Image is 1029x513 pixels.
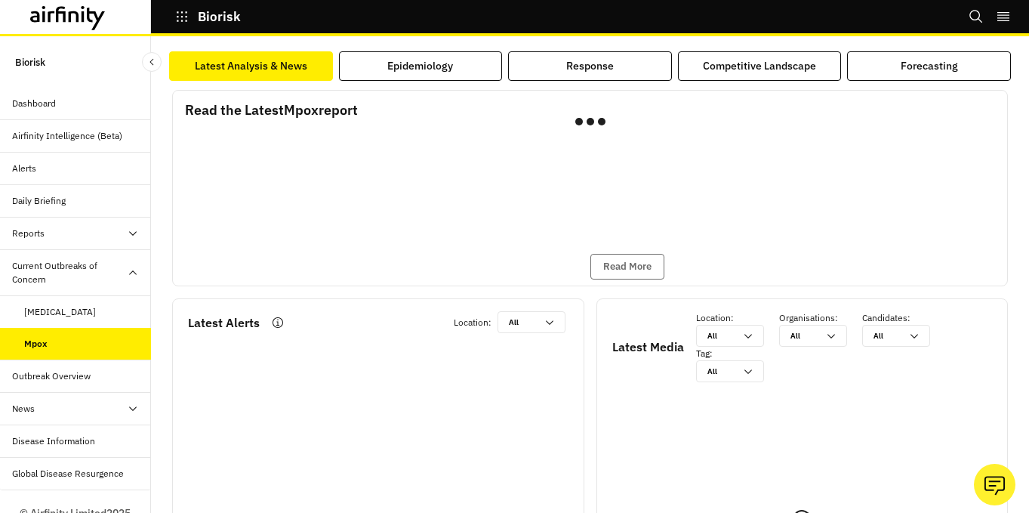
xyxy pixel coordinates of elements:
p: Tag : [696,347,779,360]
div: Daily Briefing [12,194,66,208]
button: Biorisk [175,4,241,29]
div: Forecasting [901,58,958,74]
div: Disease Information [12,434,95,448]
div: Mpox [24,337,48,351]
p: Latest Media [612,338,684,356]
div: Alerts [12,162,36,175]
div: [MEDICAL_DATA] [24,305,96,319]
p: Organisations : [779,311,862,325]
div: Response [566,58,614,74]
button: Read More [590,254,664,280]
p: Candidates : [862,311,945,325]
div: Outbreak Overview [12,369,91,383]
p: Location : [696,311,779,325]
div: Epidemiology [387,58,453,74]
p: Biorisk [198,10,241,23]
p: Read the Latest Mpox report [185,100,358,120]
p: Biorisk [15,48,45,76]
div: News [12,402,35,416]
div: Current Outbreaks of Concern [12,259,127,286]
div: Global Disease Resurgence [12,467,124,481]
div: Airfinity Intelligence (Beta) [12,129,122,143]
div: Dashboard [12,97,56,110]
div: Reports [12,227,45,240]
button: Close Sidebar [142,52,162,72]
button: Ask our analysts [974,464,1015,505]
div: Competitive Landscape [703,58,816,74]
p: Location : [454,316,491,329]
div: Latest Analysis & News [195,58,307,74]
button: Search [969,4,984,29]
p: Latest Alerts [188,314,260,332]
